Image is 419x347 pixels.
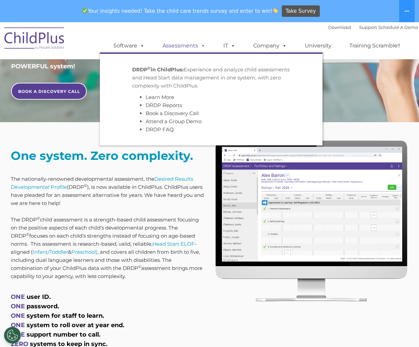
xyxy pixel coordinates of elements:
[328,25,418,30] font: |
[132,66,290,90] p: Experience and analyze child assessments and Head Start data management in one system, with zero ...
[11,312,25,319] span: ONE
[298,39,338,53] a: University
[359,25,377,30] a: Support
[378,25,418,30] a: Schedule A Demo
[282,5,320,17] a: Take Survey
[156,39,212,53] a: Assessments
[11,175,205,207] p: The nationally-renowned developmental assessment, the (DRDP ), is now available in ChildPlus. Chi...
[33,249,68,255] a: Infant/Toddler
[27,293,51,301] span: user ID.
[11,321,25,329] span: ONE
[11,148,193,163] strong: One system. Zero complexity.
[273,8,278,13] img: 👏
[132,66,184,73] strong: DRDP in ChildPlus:
[37,216,40,220] sup: ©
[146,126,174,133] a: DRDP FAQ
[82,8,87,13] img: ✅
[1,23,68,56] img: ChildPlus by Procare Solutions
[146,102,182,108] a: DRDP Reports
[285,5,316,17] span: Take Survey
[26,232,29,237] sup: ©
[152,241,195,247] a: Head Start ELOF
[11,303,25,310] span: ONE
[11,216,205,280] p: The DRDP child assessment is a strength-based child assessment focusing on the positive aspects o...
[11,176,193,190] a: Desired Results Developmental Profile
[146,94,174,100] a: Learn More
[27,303,59,310] span: password.
[27,321,124,329] span: system to roll over at year end.
[84,183,87,188] sup: ©
[27,312,104,319] span: system for staff to learn.
[146,118,201,125] a: Attend a Group Demo
[138,264,141,269] sup: ©
[246,39,294,53] a: Company
[107,39,151,53] a: Software
[146,110,199,116] a: Book a Discovery Call
[215,140,409,303] img: DRDP-Desktop-2020
[217,39,242,53] a: IT
[71,249,98,255] a: Preschool)
[343,39,407,53] a: Training Scramble!!
[11,83,87,100] a: BOOK A DISCOVERY CALL
[148,66,151,70] sup: ©
[4,327,21,344] button: Cookies Settings
[11,293,25,301] span: ONE
[79,4,281,18] span: Your insights needed! Take the child care trends survey and enter to win!
[27,331,101,338] span: support number to call.
[328,25,351,30] a: Download
[309,274,419,347] iframe: Chat Widget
